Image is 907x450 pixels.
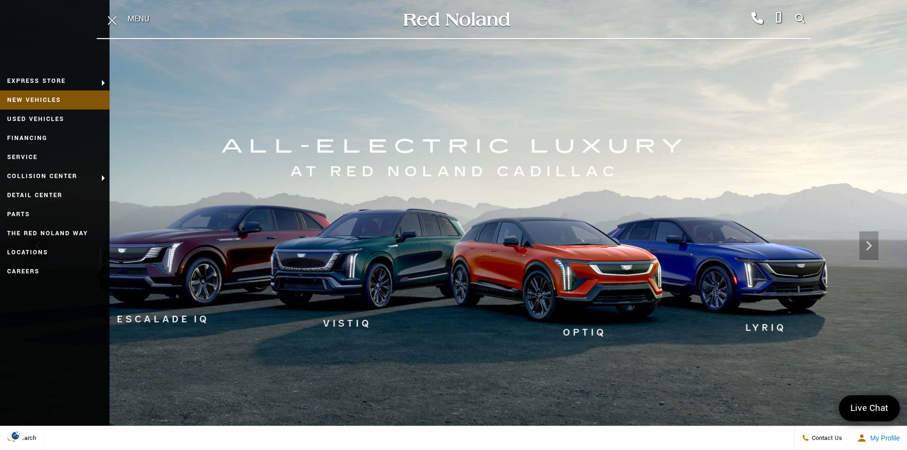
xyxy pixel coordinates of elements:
img: Red Noland Auto Group [401,11,511,28]
span: Live Chat [846,402,893,415]
a: Live Chat [839,395,900,421]
span: Contact Us [809,434,842,442]
span: My Profile [867,434,900,442]
button: Open user profile menu [850,426,907,450]
img: Opt-Out Icon [5,430,27,440]
div: Next [859,231,878,260]
section: Click to Open Cookie Consent Modal [5,430,27,440]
